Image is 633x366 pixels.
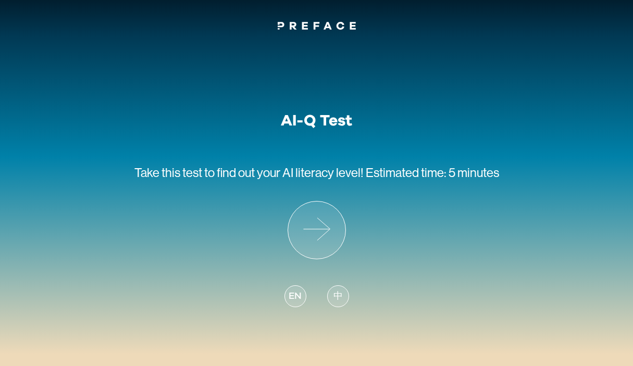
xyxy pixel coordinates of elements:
[217,166,364,180] span: find out your AI literacy level!
[134,166,215,180] span: Take this test to
[281,111,352,130] h1: AI-Q Test
[366,166,499,180] span: Estimated time: 5 minutes
[289,289,301,304] span: EN
[333,289,343,304] span: 中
